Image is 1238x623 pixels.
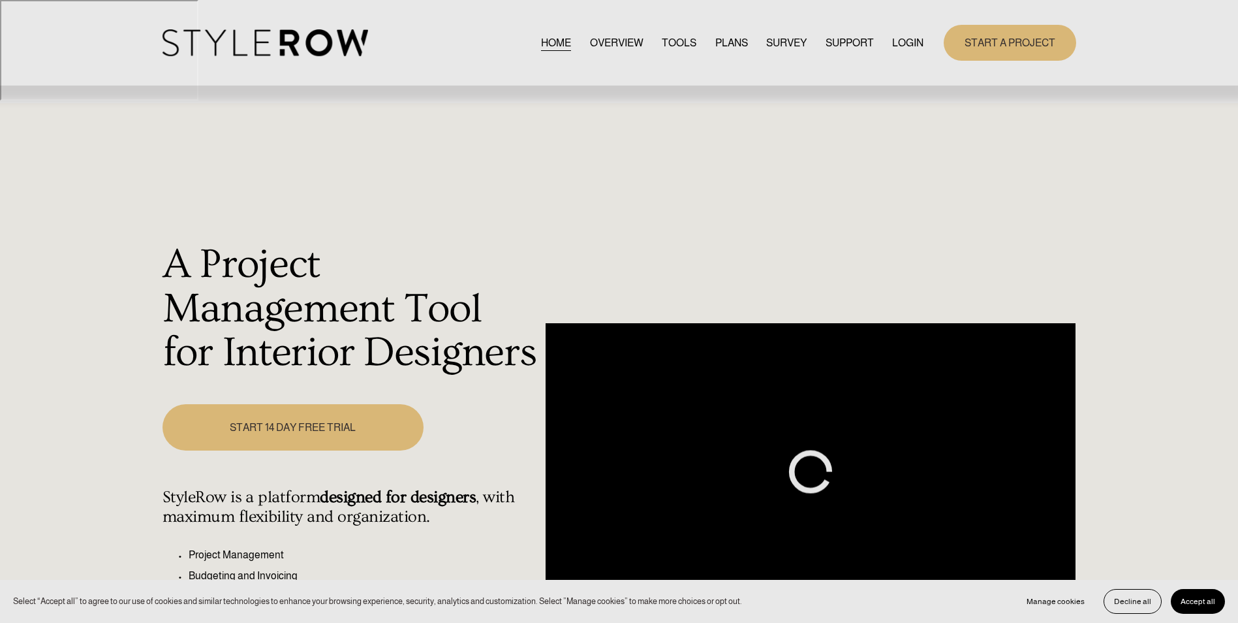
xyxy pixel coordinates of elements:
a: START A PROJECT [944,25,1076,61]
a: PLANS [715,34,748,52]
button: Manage cookies [1017,589,1094,614]
h4: StyleRow is a platform , with maximum flexibility and organization. [162,488,539,527]
h1: A Project Management Tool for Interior Designers [162,243,539,375]
a: START 14 DAY FREE TRIAL [162,404,424,451]
a: SURVEY [766,34,807,52]
strong: designed for designers [320,488,476,507]
a: LOGIN [892,34,923,52]
span: Accept all [1181,597,1215,606]
p: Select “Accept all” to agree to our use of cookies and similar technologies to enhance your brows... [13,595,742,607]
p: Project Management [189,547,539,563]
a: HOME [541,34,571,52]
button: Accept all [1171,589,1225,614]
a: folder dropdown [826,34,874,52]
span: Manage cookies [1027,597,1085,606]
span: SUPPORT [826,35,874,51]
p: Budgeting and Invoicing [189,568,539,584]
img: StyleRow [162,29,368,56]
span: Decline all [1114,597,1151,606]
a: TOOLS [662,34,696,52]
a: OVERVIEW [590,34,643,52]
button: Decline all [1104,589,1162,614]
